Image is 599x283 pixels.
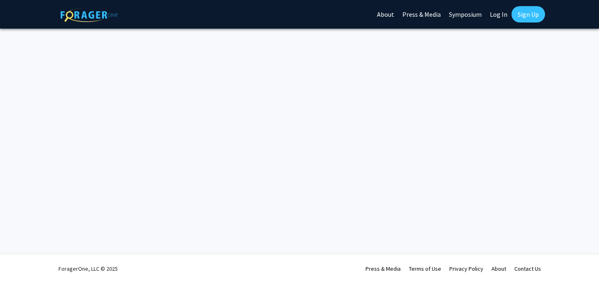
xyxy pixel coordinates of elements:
a: About [491,265,506,272]
div: ForagerOne, LLC © 2025 [58,254,118,283]
a: Sign Up [512,6,545,22]
a: Terms of Use [409,265,441,272]
a: Privacy Policy [449,265,483,272]
img: ForagerOne Logo [61,8,118,22]
a: Press & Media [366,265,401,272]
a: Contact Us [514,265,541,272]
